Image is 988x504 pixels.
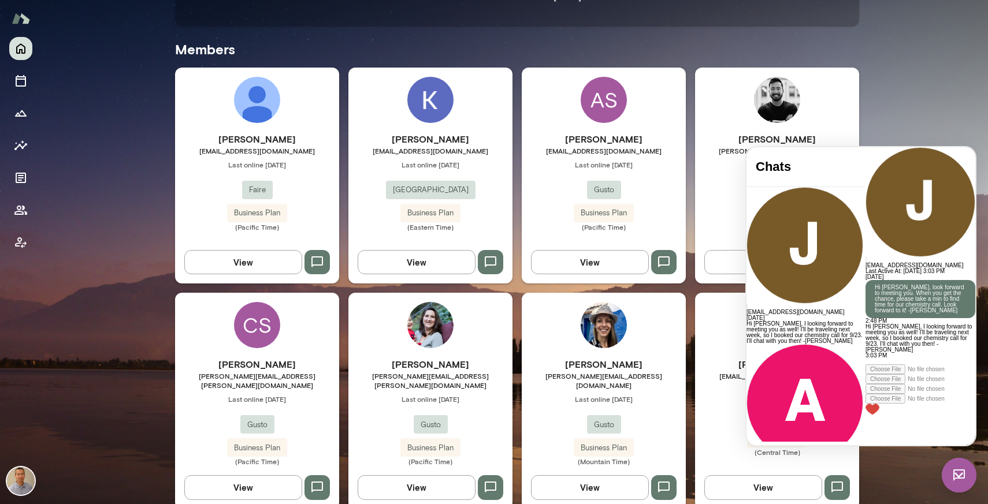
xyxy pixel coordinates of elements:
[184,250,302,274] button: View
[7,467,35,495] img: Kevin Au
[119,205,140,211] span: 3:03 PM
[522,160,686,169] span: Last online [DATE]
[695,357,859,371] h6: [PERSON_NAME]
[9,166,32,189] button: Documents
[704,250,822,274] button: View
[531,250,649,274] button: View
[574,442,634,454] span: Business Plan
[119,256,229,268] div: Live Reaction
[348,222,512,232] span: (Eastern Time)
[695,146,859,165] span: [PERSON_NAME][EMAIL_ADDRESS][DOMAIN_NAME]
[175,146,339,155] span: [EMAIL_ADDRESS][DOMAIN_NAME]
[175,132,339,146] h6: [PERSON_NAME]
[9,102,32,125] button: Growth Plan
[119,217,229,227] div: Attach video
[234,77,280,123] img: Lauren Blake
[581,77,627,123] div: AS
[119,126,137,133] span: [DATE]
[240,419,274,431] span: Gusto
[128,137,220,166] p: Hi [PERSON_NAME], look forward to meeting you. When you get the chance, please take a min to find...
[119,247,229,256] div: Attach file
[119,115,229,121] h6: [EMAIL_ADDRESS][DOMAIN_NAME]
[119,177,229,206] p: Hi [PERSON_NAME], I looking forward to meeting you as well! I'll be traveling next week, so I boo...
[522,222,686,232] span: (Pacific Time)
[695,232,859,241] span: (Eastern Time)
[175,160,339,169] span: Last online [DATE]
[175,457,339,466] span: (Pacific Time)
[695,132,859,146] h6: [PERSON_NAME]
[400,207,460,219] span: Business Plan
[348,457,512,466] span: (Pacific Time)
[175,222,339,232] span: (Pacific Time)
[407,77,454,123] img: Kevin Rippon
[119,170,140,177] span: 2:48 PM
[704,475,822,499] button: View
[119,237,229,247] div: Attach image
[348,357,512,371] h6: [PERSON_NAME]
[348,160,512,169] span: Last online [DATE]
[522,457,686,466] span: (Mountain Time)
[574,207,634,219] span: Business Plan
[119,121,198,127] span: Last Active At: [DATE] 3:03 PM
[9,199,32,222] button: Members
[184,475,302,499] button: View
[9,69,32,92] button: Sessions
[414,419,448,431] span: Gusto
[581,302,627,348] img: Leah Brite
[234,302,280,348] div: CS
[242,184,273,196] span: Faire
[9,37,32,60] button: Home
[227,207,287,219] span: Business Plan
[522,146,686,155] span: [EMAIL_ADDRESS][DOMAIN_NAME]
[522,132,686,146] h6: [PERSON_NAME]
[227,442,287,454] span: Business Plan
[12,8,30,29] img: Mento
[522,371,686,390] span: [PERSON_NAME][EMAIL_ADDRESS][DOMAIN_NAME]
[348,132,512,146] h6: [PERSON_NAME]
[522,357,686,371] h6: [PERSON_NAME]
[531,475,649,499] button: View
[9,12,110,27] h4: Chats
[695,385,859,394] span: Last online [DATE]
[358,250,476,274] button: View
[175,40,859,58] h5: Members
[119,227,229,237] div: Attach audio
[386,184,476,196] span: [GEOGRAPHIC_DATA]
[754,77,800,123] img: Chris Lysiuk
[522,394,686,404] span: Last online [DATE]
[695,169,859,178] span: Last online [DATE]
[407,302,454,348] img: Julia Miller
[587,419,621,431] span: Gusto
[175,394,339,404] span: Last online [DATE]
[587,184,621,196] span: Gusto
[695,447,859,457] span: (Central Time)
[358,475,476,499] button: View
[348,146,512,155] span: [EMAIL_ADDRESS][DOMAIN_NAME]
[348,371,512,390] span: [PERSON_NAME][EMAIL_ADDRESS][PERSON_NAME][DOMAIN_NAME]
[175,357,339,371] h6: [PERSON_NAME]
[9,134,32,157] button: Insights
[119,256,133,268] img: heart
[175,371,339,390] span: [PERSON_NAME][EMAIL_ADDRESS][PERSON_NAME][DOMAIN_NAME]
[348,394,512,404] span: Last online [DATE]
[400,442,460,454] span: Business Plan
[9,231,32,254] button: Client app
[695,371,859,380] span: [EMAIL_ADDRESS][DOMAIN_NAME]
